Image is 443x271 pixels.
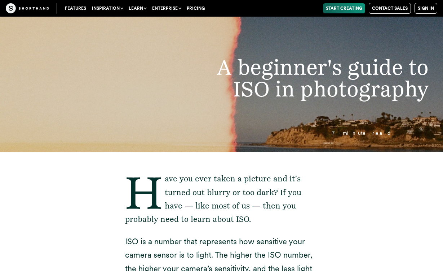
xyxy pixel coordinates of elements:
[89,3,126,13] button: Inspiration
[369,3,411,14] a: Contact Sales
[184,3,208,13] a: Pricing
[415,3,437,14] a: Sign in
[125,172,318,226] p: Have you ever taken a picture and it's turned out blurry or too dark? If you have — like most of ...
[126,3,149,13] button: Learn
[37,130,406,136] p: 7 minute read
[6,3,49,13] img: The Craft
[62,3,89,13] a: Features
[149,3,184,13] button: Enterprise
[323,3,365,13] a: Start Creating
[185,56,443,99] h1: A beginner's guide to ISO in photography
